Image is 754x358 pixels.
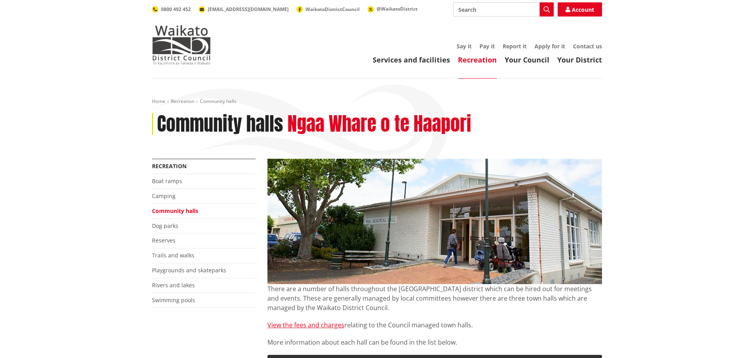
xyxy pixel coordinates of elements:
a: WaikatoDistrictCouncil [296,6,360,13]
a: Trails and walks [152,252,194,259]
p: More information about each hall can be found in the list below. [267,338,602,347]
a: Community halls [152,207,198,215]
a: Services and facilities [373,55,450,64]
a: Contact us [573,42,602,50]
a: Say it [457,42,472,50]
a: Home [152,98,165,105]
nav: breadcrumb [152,98,602,105]
a: [EMAIL_ADDRESS][DOMAIN_NAME] [199,6,289,13]
a: Dog parks [152,222,178,229]
a: Playgrounds and skateparks [152,266,226,274]
p: There are a number of halls throughout the [GEOGRAPHIC_DATA] district which can be hired out for ... [267,284,602,312]
a: Swimming pools [152,296,195,304]
a: Apply for it [534,42,565,50]
h1: Community halls [157,113,283,136]
span: @WaikatoDistrict [377,6,417,12]
p: relating to the Council managed town halls. [267,320,602,330]
h2: Ngaa Whare o te Haapori [287,113,471,136]
a: Recreation [171,98,194,105]
a: Rivers and lakes [152,281,195,289]
img: Ngaruawahia Memorial Hall [267,159,602,284]
a: Boat ramps [152,177,182,185]
span: Community halls [200,98,236,105]
a: 0800 492 452 [152,6,191,13]
a: Your Council [505,55,549,64]
span: [EMAIL_ADDRESS][DOMAIN_NAME] [208,6,289,13]
input: Search input [453,2,554,17]
a: Reserves [152,237,176,244]
a: View the fees and charges [267,321,344,329]
span: WaikatoDistrictCouncil [306,6,360,13]
a: Camping [152,192,176,200]
span: 0800 492 452 [161,6,191,13]
a: Your District [557,55,602,64]
a: Account [558,2,602,17]
a: @WaikatoDistrict [368,6,417,12]
img: Waikato District Council - Te Kaunihera aa Takiwaa o Waikato [152,25,211,64]
a: Report it [503,42,527,50]
a: Recreation [152,162,187,170]
a: Pay it [479,42,495,50]
a: Recreation [458,55,497,64]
